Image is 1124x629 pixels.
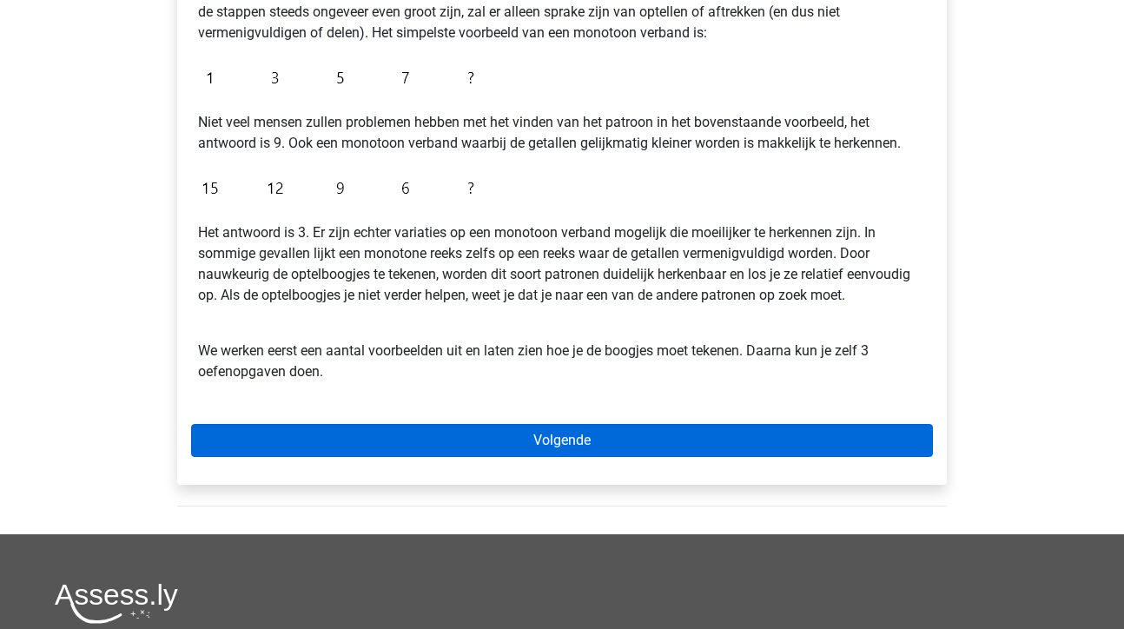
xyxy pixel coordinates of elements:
img: Figure sequences Example 2.png [198,168,483,209]
img: Assessly logo [55,583,178,624]
p: We werken eerst een aantal voorbeelden uit en laten zien hoe je de boogjes moet tekenen. Daarna k... [198,320,926,382]
a: Volgende [191,424,933,457]
img: Figure sequences Example 1.png [198,57,483,98]
p: Het antwoord is 3. Er zijn echter variaties op een monotoon verband mogelijk die moeilijker te he... [198,222,926,306]
p: Niet veel mensen zullen problemen hebben met het vinden van het patroon in het bovenstaande voorb... [198,112,926,154]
